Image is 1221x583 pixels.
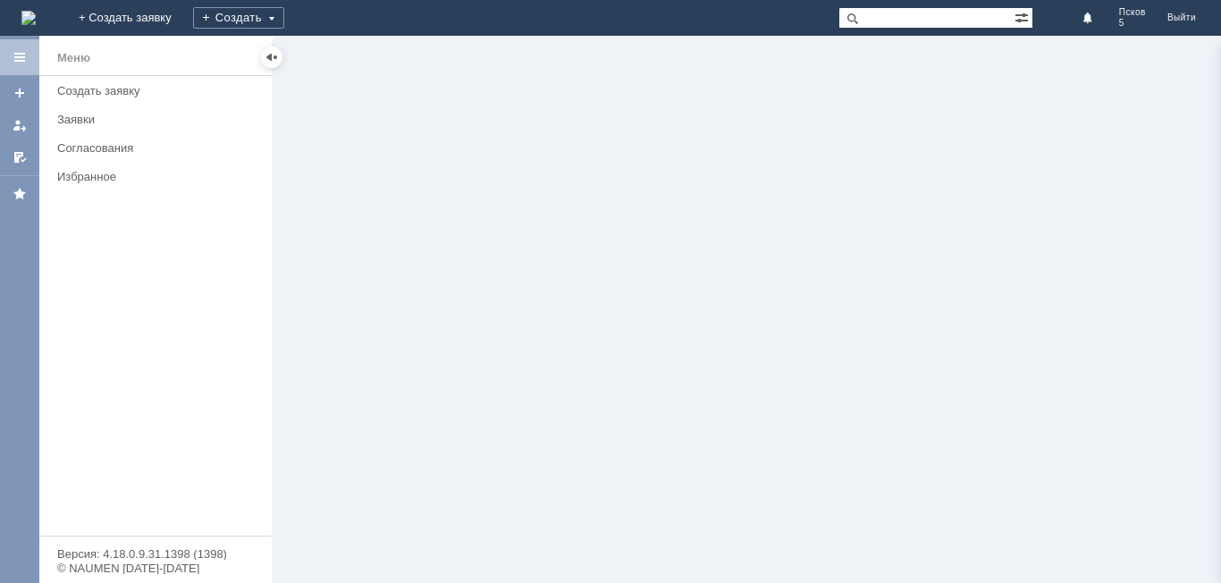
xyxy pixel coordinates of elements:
[57,113,261,126] div: Заявки
[50,106,268,133] a: Заявки
[5,111,34,139] a: Мои заявки
[57,84,261,97] div: Создать заявку
[5,79,34,107] a: Создать заявку
[57,562,254,574] div: © NAUMEN [DATE]-[DATE]
[1119,7,1146,18] span: Псков
[1015,8,1032,25] span: Расширенный поиск
[57,548,254,560] div: Версия: 4.18.0.9.31.1398 (1398)
[21,11,36,25] img: logo
[57,47,90,69] div: Меню
[261,46,282,68] div: Скрыть меню
[57,141,261,155] div: Согласования
[50,134,268,162] a: Согласования
[50,77,268,105] a: Создать заявку
[21,11,36,25] a: Перейти на домашнюю страницу
[193,7,284,29] div: Создать
[1119,18,1146,29] span: 5
[5,143,34,172] a: Мои согласования
[57,170,241,183] div: Избранное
